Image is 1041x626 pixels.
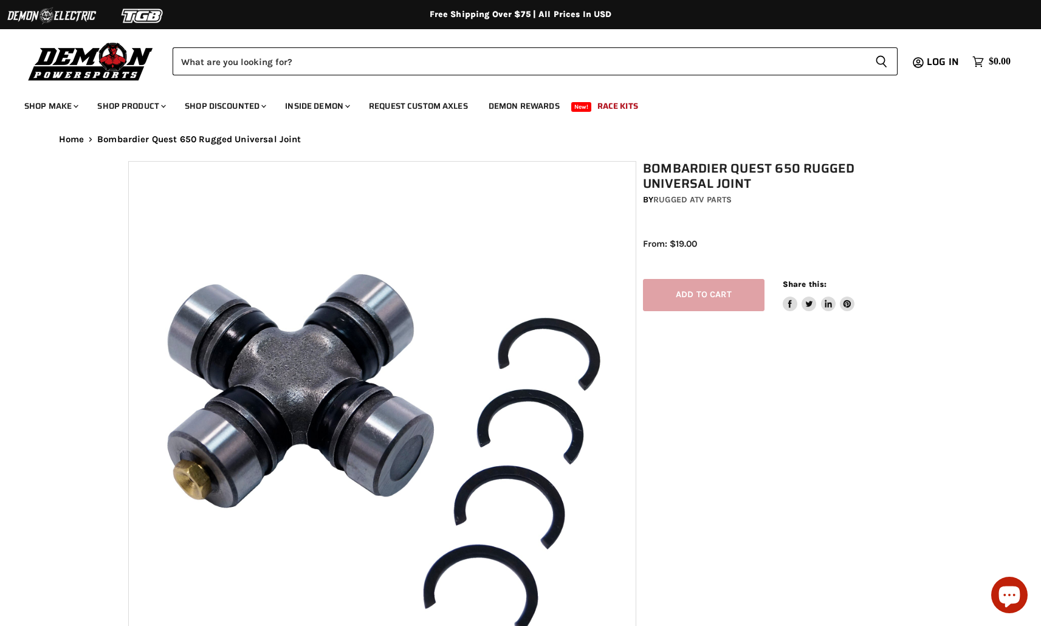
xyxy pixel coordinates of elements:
[173,47,898,75] form: Product
[643,193,920,207] div: by
[927,54,959,69] span: Log in
[643,238,697,249] span: From: $19.00
[97,4,188,27] img: TGB Logo 2
[653,194,732,205] a: Rugged ATV Parts
[6,4,97,27] img: Demon Electric Logo 2
[783,280,826,289] span: Share this:
[588,94,647,119] a: Race Kits
[59,134,84,145] a: Home
[571,102,592,112] span: New!
[921,57,966,67] a: Log in
[276,94,357,119] a: Inside Demon
[35,134,1007,145] nav: Breadcrumbs
[35,9,1007,20] div: Free Shipping Over $75 | All Prices In USD
[865,47,898,75] button: Search
[360,94,477,119] a: Request Custom Axles
[97,134,301,145] span: Bombardier Quest 650 Rugged Universal Joint
[15,89,1008,119] ul: Main menu
[989,56,1011,67] span: $0.00
[88,94,173,119] a: Shop Product
[479,94,569,119] a: Demon Rewards
[176,94,273,119] a: Shop Discounted
[643,161,920,191] h1: Bombardier Quest 650 Rugged Universal Joint
[173,47,865,75] input: Search
[24,40,157,83] img: Demon Powersports
[783,279,855,311] aside: Share this:
[966,53,1017,71] a: $0.00
[988,577,1031,616] inbox-online-store-chat: Shopify online store chat
[15,94,86,119] a: Shop Make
